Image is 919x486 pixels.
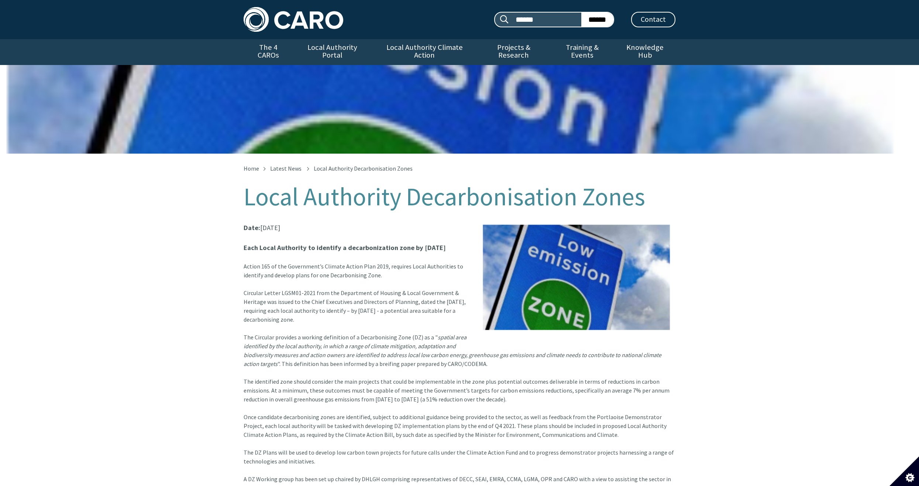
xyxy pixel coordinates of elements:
font: The identified zone should consider the main projects that could be implementable in the zone plu... [244,378,670,403]
a: The 4 CAROs [244,39,293,65]
span: Local Authority Decarbonisation Zones [314,165,413,172]
a: Latest News [270,165,302,172]
strong: Each Local Authority to identify a decarbonization zone by [DATE] [244,243,446,251]
button: Set cookie preferences [889,456,919,486]
img: Caro logo [244,7,343,32]
a: Home [244,165,259,172]
font: The DZ Plans will be used to develop low carbon town projects for future calls under the Climate ... [244,449,674,465]
a: Contact [631,12,675,27]
font: The Circular provides a working definition of a Decarbonising Zone (DZ) as a " ". This definition... [244,333,661,367]
a: Training & Events [550,39,615,65]
em: spatial area identified by the local authority, in which a range of climate mitigation, adaptatio... [244,333,661,367]
font: Circular Letter LGSM01-2021 from the Department of Housing & Local Government & Heritage was issu... [244,289,466,323]
h1: Local Authority Decarbonisation Zones [244,183,675,211]
a: Knowledge Hub [615,39,675,65]
a: Local Authority Climate Action [372,39,477,65]
strong: Date: [244,223,260,232]
font: Action 165 of the Government’s Climate Action Plan 2019, requires Local Authorities to identify a... [244,263,463,279]
a: Projects & Research [477,39,550,65]
a: Local Authority Portal [293,39,372,65]
p: [DATE] [244,222,675,233]
img: Low Emission Sign [481,222,676,333]
font: Once candidate decarbonising zones are identified, subject to additional guidance being provided ... [244,413,667,438]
